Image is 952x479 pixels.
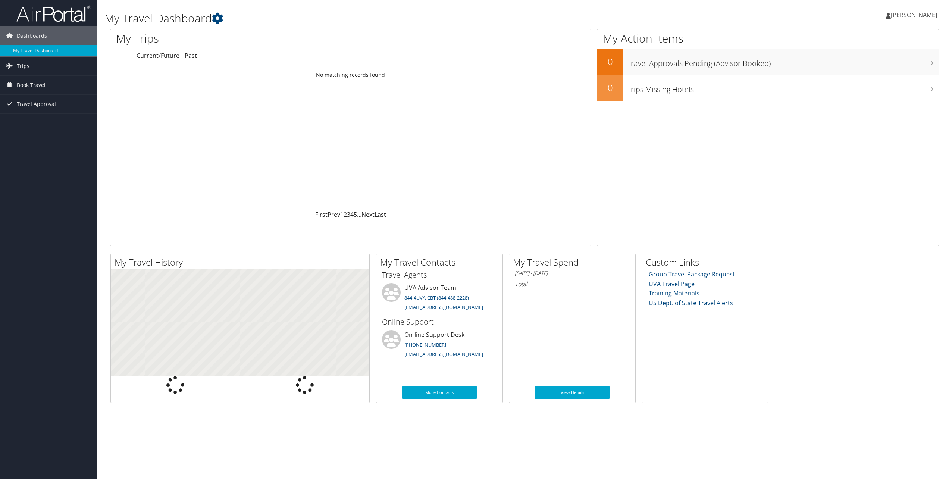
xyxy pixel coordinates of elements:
[515,280,630,288] h6: Total
[16,5,91,22] img: airportal-logo.png
[649,280,695,288] a: UVA Travel Page
[357,210,361,219] span: …
[17,76,46,94] span: Book Travel
[402,386,477,399] a: More Contacts
[649,299,733,307] a: US Dept. of State Travel Alerts
[597,31,939,46] h1: My Action Items
[627,54,939,69] h3: Travel Approvals Pending (Advisor Booked)
[17,95,56,113] span: Travel Approval
[104,10,664,26] h1: My Travel Dashboard
[404,341,446,348] a: [PHONE_NUMBER]
[891,11,937,19] span: [PERSON_NAME]
[115,256,369,269] h2: My Travel History
[110,68,591,82] td: No matching records found
[597,75,939,101] a: 0Trips Missing Hotels
[382,317,497,327] h3: Online Support
[137,51,179,60] a: Current/Future
[315,210,328,219] a: First
[535,386,610,399] a: View Details
[380,256,502,269] h2: My Travel Contacts
[649,289,699,297] a: Training Materials
[886,4,945,26] a: [PERSON_NAME]
[597,81,623,94] h2: 0
[382,270,497,280] h3: Travel Agents
[354,210,357,219] a: 5
[375,210,386,219] a: Last
[17,57,29,75] span: Trips
[649,270,735,278] a: Group Travel Package Request
[350,210,354,219] a: 4
[513,256,635,269] h2: My Travel Spend
[597,49,939,75] a: 0Travel Approvals Pending (Advisor Booked)
[378,283,501,314] li: UVA Advisor Team
[328,210,340,219] a: Prev
[185,51,197,60] a: Past
[597,55,623,68] h2: 0
[404,304,483,310] a: [EMAIL_ADDRESS][DOMAIN_NAME]
[340,210,344,219] a: 1
[515,270,630,277] h6: [DATE] - [DATE]
[361,210,375,219] a: Next
[116,31,385,46] h1: My Trips
[378,330,501,361] li: On-line Support Desk
[646,256,768,269] h2: Custom Links
[344,210,347,219] a: 2
[347,210,350,219] a: 3
[404,294,469,301] a: 844-4UVA-CBT (844-488-2228)
[404,351,483,357] a: [EMAIL_ADDRESS][DOMAIN_NAME]
[17,26,47,45] span: Dashboards
[627,81,939,95] h3: Trips Missing Hotels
